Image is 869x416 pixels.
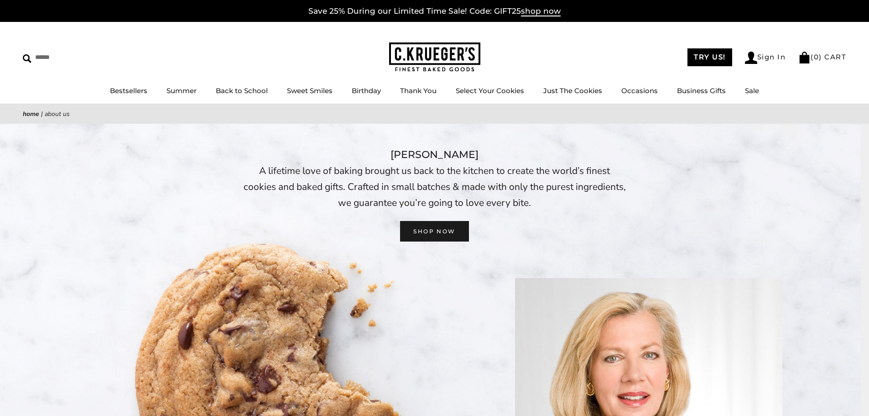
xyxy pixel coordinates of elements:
a: Sweet Smiles [287,86,333,95]
a: Business Gifts [677,86,726,95]
span: shop now [521,6,561,16]
a: Birthday [352,86,381,95]
p: A lifetime love of baking brought us back to the kitchen to create the world’s finest cookies and... [243,163,626,211]
a: Bestsellers [110,86,147,95]
img: Bag [798,52,811,63]
a: Occasions [621,86,658,95]
a: Thank You [400,86,437,95]
a: Save 25% During our Limited Time Sale! Code: GIFT25shop now [308,6,561,16]
a: Sale [745,86,759,95]
span: 0 [814,53,819,61]
img: C.KRUEGER'S [389,42,480,72]
input: Search [23,50,131,64]
a: Sign In [745,52,786,64]
span: | [41,110,43,118]
nav: breadcrumbs [23,109,846,119]
a: Just The Cookies [543,86,602,95]
img: Account [745,52,757,64]
a: SHOP NOW [400,221,468,242]
a: Select Your Cookies [456,86,524,95]
a: TRY US! [687,48,732,66]
img: Search [23,54,31,63]
span: About Us [45,110,70,118]
a: (0) CART [798,53,846,61]
a: Back to School [216,86,268,95]
a: Summer [167,86,197,95]
a: Home [23,110,39,118]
